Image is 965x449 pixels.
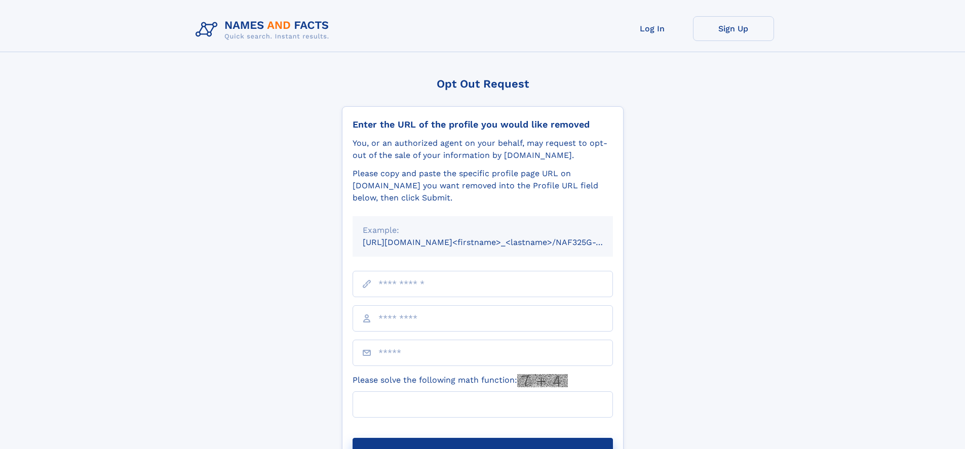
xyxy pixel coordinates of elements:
[191,16,337,44] img: Logo Names and Facts
[693,16,774,41] a: Sign Up
[363,224,603,236] div: Example:
[342,77,624,90] div: Opt Out Request
[353,119,613,130] div: Enter the URL of the profile you would like removed
[353,374,568,387] label: Please solve the following math function:
[353,168,613,204] div: Please copy and paste the specific profile page URL on [DOMAIN_NAME] you want removed into the Pr...
[353,137,613,161] div: You, or an authorized agent on your behalf, may request to opt-out of the sale of your informatio...
[612,16,693,41] a: Log In
[363,237,632,247] small: [URL][DOMAIN_NAME]<firstname>_<lastname>/NAF325G-xxxxxxxx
